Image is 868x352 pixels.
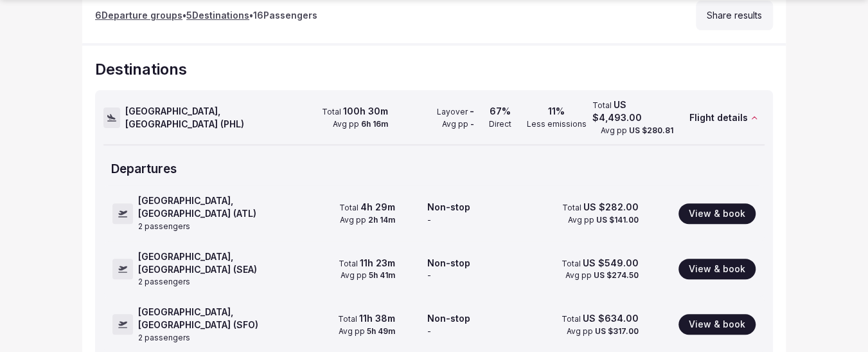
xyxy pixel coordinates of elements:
[95,9,317,22] div: • •
[427,257,470,268] span: Non-stop
[488,119,511,130] div: Direct
[562,201,639,214] div: Total
[95,59,187,80] span: Destinations
[596,215,639,225] span: US $141.00
[594,270,639,280] span: US $274.50
[367,326,395,336] span: 5h 49m
[103,153,765,186] div: Departures
[138,251,257,275] span: [GEOGRAPHIC_DATA], [GEOGRAPHIC_DATA] (SEA)
[592,99,642,123] span: US $4,493.00
[333,119,388,130] div: Avg pp
[340,215,395,226] div: Avg pp
[361,119,388,129] span: 6h 16m
[338,312,395,325] div: Total
[95,10,182,21] span: 6 Departure group s
[138,333,190,344] div: 2 passengers
[442,119,474,130] div: Avg pp
[470,106,474,116] span: -
[427,201,470,212] span: Non-stop
[678,91,765,144] div: Flight details
[470,119,474,129] span: -
[592,98,673,124] div: Total
[138,306,258,330] span: [GEOGRAPHIC_DATA], [GEOGRAPHIC_DATA] (SFO)
[138,277,190,288] div: 2 passengers
[567,326,639,337] div: Avg pp
[186,10,249,21] span: 5 Destination s
[696,1,773,30] button: Share results
[678,203,756,224] button: View & book
[368,215,395,225] span: 2h 14m
[360,201,395,212] span: 4h 29m
[565,270,639,281] div: Avg pp
[427,270,431,281] div: -
[341,270,395,281] div: Avg pp
[343,106,388,116] span: 100h 30m
[138,221,190,232] div: 2 passengers
[678,259,756,279] button: View & book
[489,106,510,116] span: 67%
[253,10,317,21] span: 16 Passenger s
[568,215,639,226] div: Avg pp
[360,257,395,268] span: 11h 23m
[427,313,470,324] span: Non-stop
[562,312,639,325] div: Total
[583,201,639,212] span: US $282.00
[629,125,673,135] span: US $280.81
[369,270,395,280] span: 5h 41m
[678,314,756,335] button: View & book
[427,326,431,337] div: -
[437,105,474,118] div: Layover
[138,195,256,219] span: [GEOGRAPHIC_DATA], [GEOGRAPHIC_DATA] (ATL)
[339,326,395,337] div: Avg pp
[595,326,639,336] span: US $317.00
[359,313,395,324] span: 11h 38m
[322,105,388,118] div: Total
[583,313,639,324] span: US $634.00
[125,105,302,130] span: [GEOGRAPHIC_DATA], [GEOGRAPHIC_DATA] ( PHL )
[562,257,639,270] div: Total
[548,106,565,116] span: 11%
[526,119,586,130] div: Less emissions
[339,257,395,270] div: Total
[427,215,431,226] div: -
[583,257,639,268] span: US $549.00
[339,201,395,214] div: Total
[601,125,673,136] div: Avg pp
